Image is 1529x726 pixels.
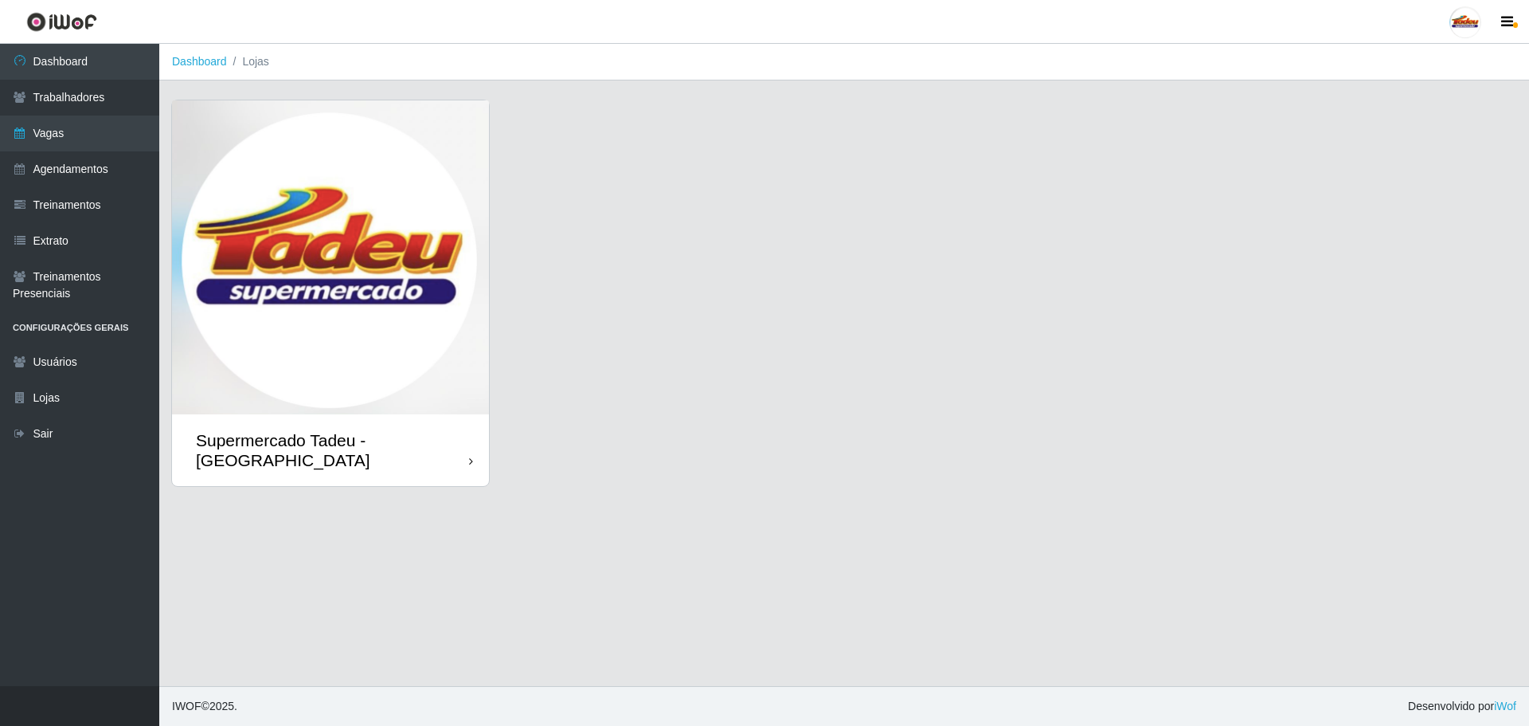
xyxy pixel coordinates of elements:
[172,100,489,486] a: Supermercado Tadeu - [GEOGRAPHIC_DATA]
[1494,700,1516,712] a: iWof
[172,55,227,68] a: Dashboard
[26,12,97,32] img: CoreUI Logo
[172,700,201,712] span: IWOF
[1408,698,1516,715] span: Desenvolvido por
[172,698,237,715] span: © 2025 .
[227,53,269,70] li: Lojas
[172,100,489,414] img: cardImg
[159,44,1529,80] nav: breadcrumb
[196,430,469,470] div: Supermercado Tadeu - [GEOGRAPHIC_DATA]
